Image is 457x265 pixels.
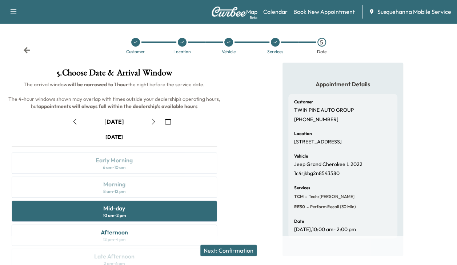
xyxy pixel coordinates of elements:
p: [DATE] , 10:00 am - 2:00 pm [294,226,356,233]
div: Back [23,47,31,54]
p: [STREET_ADDRESS] [294,139,342,145]
div: Beta [250,15,257,20]
div: Location [173,50,191,54]
p: 1c4rjkbg2n8543580 [294,170,340,177]
span: The arrival window the night before the service date. The 4-hour windows shown may overlap with t... [8,81,221,110]
div: Mid-day [103,204,125,213]
span: - [305,203,309,210]
a: Calendar [263,7,288,16]
p: [PHONE_NUMBER] [294,116,338,123]
img: Curbee Logo [211,7,246,17]
h6: Customer [294,100,313,104]
h5: Appointment Details [288,80,397,88]
div: Date [317,50,326,54]
div: 10 am - 2 pm [103,213,126,218]
h6: Vehicle [294,154,308,158]
h6: Location [294,131,312,136]
span: - [304,193,307,200]
div: Services [267,50,283,54]
span: TCM [294,194,304,199]
button: Next: Confirmation [200,245,257,256]
span: Susquehanna Mobile Service [377,7,451,16]
b: appointments will always fall within the dealership's available hours [38,103,197,110]
b: will be narrowed to 1 hour [68,81,128,88]
h6: Services [294,186,310,190]
div: [DATE] [105,133,123,141]
span: Tech: Colton M [307,194,354,199]
p: TWIN PINE AUTO GROUP [294,107,354,114]
span: Perform Recall (30 Min) [309,204,356,210]
a: Book New Appointment [293,7,355,16]
div: Afternoon [101,228,128,237]
div: Vehicle [222,50,236,54]
h6: Date [294,219,304,224]
div: 5 [317,38,326,47]
span: RE30 [294,204,305,210]
h1: 5 . Choose Date & Arrival Window [6,68,223,81]
p: Jeep Grand Cherokee L 2022 [294,161,362,168]
a: MapBeta [246,7,257,16]
div: [DATE] [104,118,124,126]
div: Customer [126,50,145,54]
